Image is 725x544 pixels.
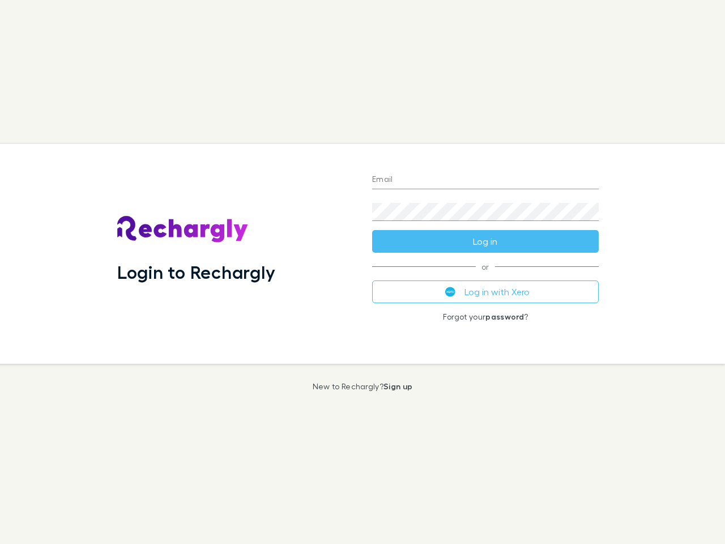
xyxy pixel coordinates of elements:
img: Rechargly's Logo [117,216,249,243]
button: Log in with Xero [372,280,599,303]
a: Sign up [383,381,412,391]
p: New to Rechargly? [313,382,413,391]
a: password [485,312,524,321]
span: or [372,266,599,267]
img: Xero's logo [445,287,455,297]
button: Log in [372,230,599,253]
h1: Login to Rechargly [117,261,275,283]
p: Forgot your ? [372,312,599,321]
